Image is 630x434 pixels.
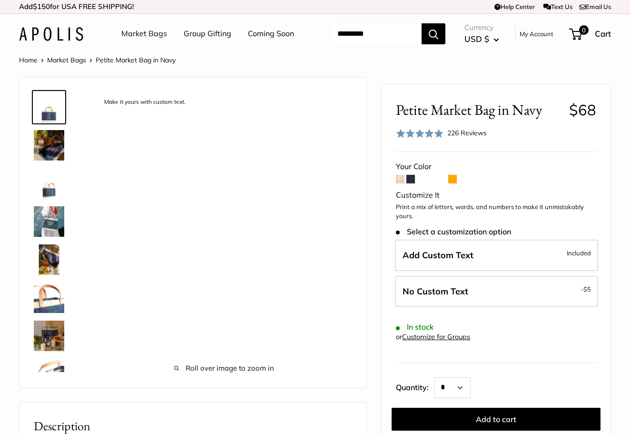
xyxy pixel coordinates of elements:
[396,331,470,343] div: or
[464,31,499,47] button: USD $
[403,250,473,261] span: Add Custom Text
[464,34,489,44] span: USD $
[47,56,86,64] a: Market Bags
[395,240,598,271] label: Add Custom Text
[19,54,176,66] nav: Breadcrumb
[34,92,64,122] img: description_Make it yours with custom text.
[464,21,499,34] span: Currency
[34,130,64,161] img: Petite Market Bag in Navy
[581,283,591,295] span: -
[580,3,611,10] a: Email Us
[543,3,572,10] a: Text Us
[34,283,64,313] img: description_Super soft and durable leather handles.
[184,27,231,41] a: Group Gifting
[33,2,50,11] span: $150
[402,333,470,341] a: Customize for Groups
[32,357,66,391] a: description_Inner pocket good for daily drivers.
[579,25,589,35] span: 0
[32,90,66,124] a: description_Make it yours with custom text.
[567,247,591,259] span: Included
[392,407,600,430] button: Add to cart
[330,23,422,44] input: Search...
[403,286,468,297] span: No Custom Text
[396,188,596,202] div: Customize It
[447,129,487,137] span: 226 Reviews
[96,362,352,375] span: Roll over image to zoom in
[32,242,66,277] a: Petite Market Bag in Navy
[34,206,64,237] img: Petite Market Bag in Navy
[32,166,66,201] a: Petite Market Bag in Navy
[248,27,294,41] a: Coming Soon
[396,227,511,236] span: Select a customization option
[396,323,433,332] span: In stock
[583,285,591,293] span: $5
[34,244,64,275] img: Petite Market Bag in Navy
[570,26,611,41] a: 0 Cart
[422,23,445,44] button: Search
[34,168,64,199] img: Petite Market Bag in Navy
[569,101,596,119] span: $68
[19,56,38,64] a: Home
[19,27,83,41] img: Apolis
[32,319,66,353] a: Petite Market Bag in Navy
[34,321,64,351] img: Petite Market Bag in Navy
[396,160,596,174] div: Your Color
[396,374,434,398] label: Quantity:
[32,128,66,162] a: Petite Market Bag in Navy
[494,3,535,10] a: Help Center
[396,202,596,221] p: Print a mix of letters, words, and numbers to make it unmistakably yours.
[99,96,190,109] div: Make it yours with custom text.
[96,56,176,64] span: Petite Market Bag in Navy
[595,29,611,39] span: Cart
[520,28,553,40] a: My Account
[396,101,561,119] span: Petite Market Bag in Navy
[32,281,66,315] a: description_Super soft and durable leather handles.
[32,204,66,239] a: Petite Market Bag in Navy
[34,359,64,389] img: description_Inner pocket good for daily drivers.
[395,276,598,307] label: Leave Blank
[121,27,167,41] a: Market Bags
